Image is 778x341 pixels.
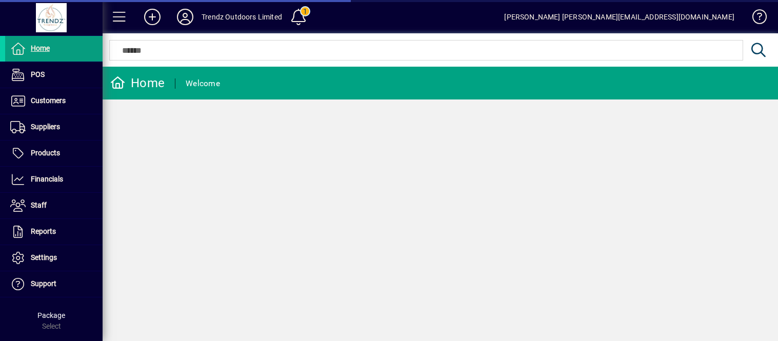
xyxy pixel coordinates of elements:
a: Suppliers [5,114,103,140]
a: POS [5,62,103,88]
span: Reports [31,227,56,235]
span: Financials [31,175,63,183]
span: Customers [31,96,66,105]
div: Welcome [186,75,220,92]
span: Settings [31,253,57,262]
span: Suppliers [31,123,60,131]
a: Knowledge Base [745,2,765,35]
a: Reports [5,219,103,245]
a: Products [5,141,103,166]
button: Add [136,8,169,26]
div: [PERSON_NAME] [PERSON_NAME][EMAIL_ADDRESS][DOMAIN_NAME] [504,9,734,25]
span: POS [31,70,45,78]
a: Support [5,271,103,297]
div: Trendz Outdoors Limited [202,9,282,25]
span: Staff [31,201,47,209]
span: Home [31,44,50,52]
a: Financials [5,167,103,192]
a: Settings [5,245,103,271]
a: Staff [5,193,103,218]
span: Support [31,279,56,288]
button: Profile [169,8,202,26]
span: Products [31,149,60,157]
span: Package [37,311,65,319]
div: Home [110,75,165,91]
a: Customers [5,88,103,114]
